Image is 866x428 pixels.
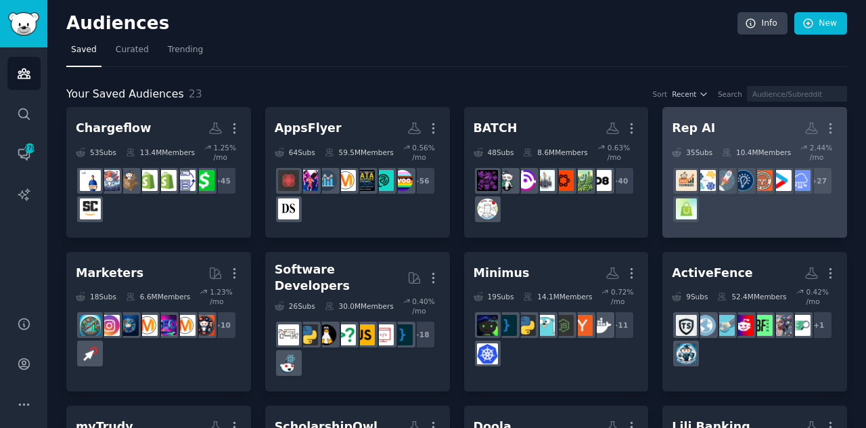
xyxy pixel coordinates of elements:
[76,265,143,282] div: Marketers
[464,107,649,238] a: BATCH48Subs8.6MMembers0.63% /mo+40Delta8SuperStorethcediblereviewsdelta8cartsDelta8_gummiesCannab...
[24,144,36,153] span: 279
[163,39,208,67] a: Trending
[66,86,184,103] span: Your Saved Audiences
[717,287,786,306] div: 52.4M Members
[606,311,635,339] div: + 11
[611,287,639,306] div: 0.72 % /mo
[278,198,299,219] img: datascience
[474,120,518,137] div: BATCH
[275,297,315,316] div: 26 Sub s
[572,170,593,191] img: thcediblereviews
[718,89,742,99] div: Search
[695,170,716,191] img: SalesOperations
[208,311,237,339] div: + 10
[695,315,716,336] img: news
[474,287,514,306] div: 19 Sub s
[523,143,587,162] div: 8.6M Members
[572,315,593,336] img: ycombinator
[80,343,101,364] img: PPC
[672,143,712,162] div: 35 Sub s
[676,315,697,336] img: TrustAndSafety
[515,170,536,191] img: CannabisNewsInfo
[477,343,498,364] img: kubernetes
[265,107,450,238] a: AppsFlyer64Subs59.5MMembers0.56% /mo+56woocommerceBusinessAnalyticsLearnDataAnalyticsGoogleAnalyt...
[373,170,394,191] img: BusinessAnalytics
[737,12,788,35] a: Info
[810,143,838,162] div: 2.44 % /mo
[193,170,214,191] img: CashApp
[8,12,39,36] img: GummySearch logo
[66,252,251,392] a: Marketers18Subs6.6MMembers1.23% /mo+10socialmediamarketingSEODigitalMarketingdigital_marketingIns...
[76,120,151,137] div: Chargeflow
[335,170,356,191] img: GoogleAnalytics
[477,170,498,191] img: treedibles
[278,170,299,191] img: DataArt
[99,315,120,336] img: InstagramMarketing
[672,287,708,306] div: 9 Sub s
[189,87,202,100] span: 23
[168,44,203,56] span: Trending
[275,120,342,137] div: AppsFlyer
[156,315,177,336] img: SEO
[111,39,154,67] a: Curated
[214,143,242,162] div: 1.25 % /mo
[210,287,242,306] div: 1.23 % /mo
[118,315,139,336] img: digital_marketing
[354,324,375,345] img: javascript
[672,265,752,282] div: ActiveFence
[606,167,635,195] div: + 40
[553,315,574,336] img: node
[412,297,440,316] div: 0.40 % /mo
[662,252,847,392] a: ActiveFence9Subs52.4MMembers0.42% /mo+1jobboardsearchgenerativeAIbattlefield2042cybersecuritytech...
[325,143,394,162] div: 59.5M Members
[672,89,696,99] span: Recent
[156,170,177,191] img: Dropshipping_Guide
[662,107,847,238] a: Rep AI35Subs10.4MMembers2.44% /mo+27SaaSstartupEntrepreneurRideAlongEntrepreneurshipstartupsSales...
[477,198,498,219] img: trees
[676,170,697,191] img: salestechniques
[672,89,708,99] button: Recent
[553,170,574,191] img: delta8carts
[275,143,315,162] div: 64 Sub s
[534,170,555,191] img: Delta8_gummies
[354,170,375,191] img: LearnDataAnalytics
[714,315,735,336] img: technology
[66,39,101,67] a: Saved
[733,315,754,336] img: cybersecurity
[275,261,407,295] div: Software Developers
[794,12,847,35] a: New
[496,170,517,191] img: weed
[76,287,116,306] div: 18 Sub s
[752,315,773,336] img: battlefield2042
[137,315,158,336] img: DigitalMarketing
[278,353,299,374] img: reactjs
[733,170,754,191] img: Entrepreneurship
[265,252,450,392] a: Software Developers26Subs30.0MMembers0.40% /mo+18programmingwebdevjavascriptcscareerquestionslinu...
[316,170,337,191] img: analytics
[66,107,251,238] a: Chargeflow53Subs13.4MMembers1.25% /mo+45CashAppPaymentProcessingDropshipping_GuideDropshippingSTd...
[474,143,514,162] div: 48 Sub s
[515,315,536,336] img: Python
[771,170,792,191] img: startup
[714,170,735,191] img: startups
[392,324,413,345] img: programming
[608,143,639,162] div: 0.63 % /mo
[193,315,214,336] img: socialmedia
[116,44,149,56] span: Curated
[7,137,41,171] a: 279
[591,170,612,191] img: Delta8SuperStore
[496,315,517,336] img: programming
[80,198,101,219] img: Amazonsellercentral
[747,86,847,102] input: Audience/Subreddit
[335,324,356,345] img: cscareerquestions
[126,143,195,162] div: 13.4M Members
[676,198,697,219] img: Shopify_Success
[297,324,318,345] img: Python
[752,170,773,191] img: EntrepreneurRideAlong
[534,315,555,336] img: golang
[653,89,668,99] div: Sort
[80,315,101,336] img: Affiliatemarketing
[591,315,612,336] img: docker
[325,297,394,316] div: 30.0M Members
[806,287,838,306] div: 0.42 % /mo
